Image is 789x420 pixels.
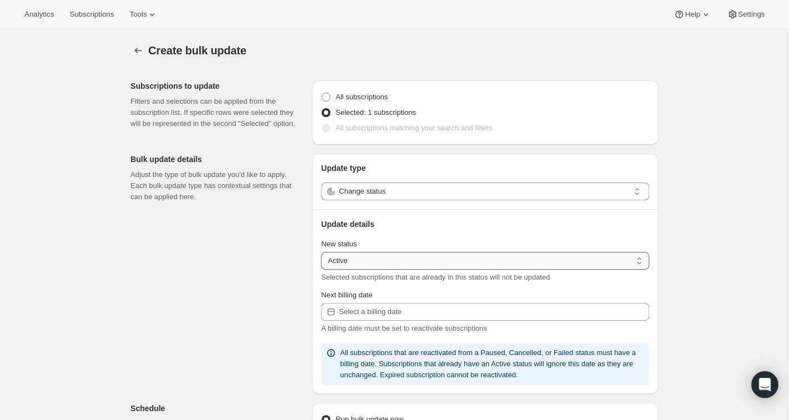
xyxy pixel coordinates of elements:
[321,240,356,248] span: New status
[130,403,303,414] p: Schedule
[751,371,778,398] div: Open Intercom Messenger
[69,10,114,19] span: Subscriptions
[130,169,303,203] p: Adjust the type of bulk update you'd like to apply. Each bulk update type has contextual settings...
[667,7,717,22] button: Help
[738,10,765,19] span: Settings
[339,303,649,321] input: Select a billing date
[720,7,771,22] button: Settings
[130,154,303,165] p: Bulk update details
[130,80,303,92] p: Subscriptions to update
[123,7,164,22] button: Tools
[335,93,388,101] span: All subscriptions
[321,219,649,230] p: Update details
[24,10,54,19] span: Analytics
[321,291,373,299] span: Next billing date
[335,108,416,117] span: Selected: 1 subscriptions
[340,347,645,381] p: All subscriptions that are reactivated from a Paused, Cancelled, or Failed status must have a bil...
[685,10,700,19] span: Help
[321,324,486,332] span: A billing date must be set to reactivate subscriptions
[321,273,550,281] span: Selected subscriptions that are already in this status will not be updated
[335,124,492,132] span: All subscriptions matching your search and filters
[18,7,61,22] button: Analytics
[321,163,649,174] p: Update type
[129,10,147,19] span: Tools
[63,7,120,22] button: Subscriptions
[130,96,303,129] p: Filters and selections can be applied from the subscription list. If specific rows were selected ...
[148,44,246,57] span: Create bulk update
